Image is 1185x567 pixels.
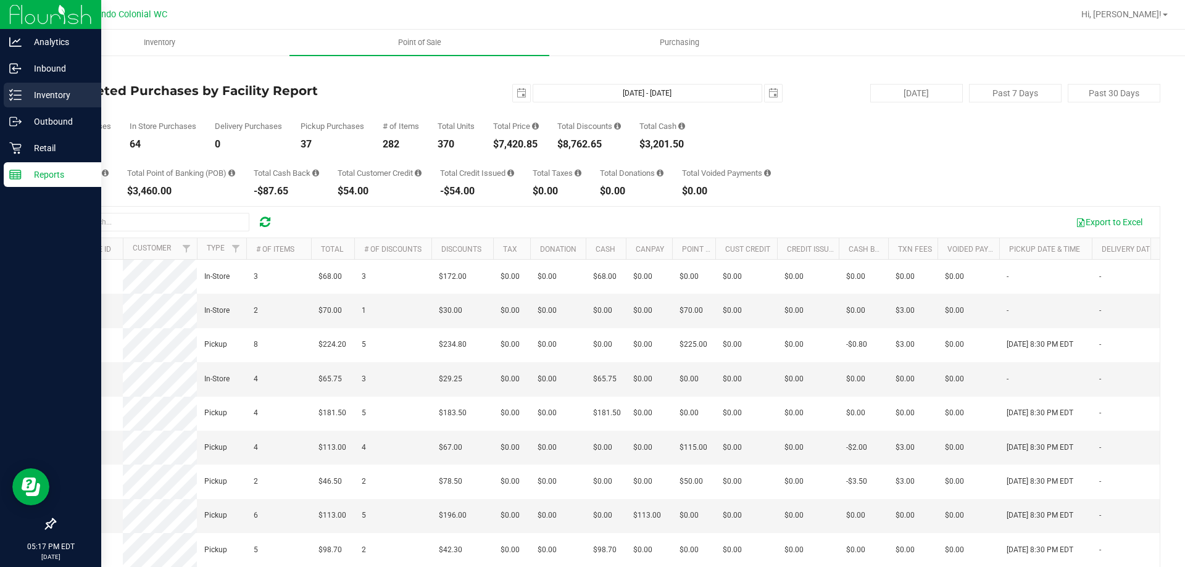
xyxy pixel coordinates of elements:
[945,305,964,317] span: $0.00
[226,238,246,259] a: Filter
[362,544,366,556] span: 2
[1009,245,1080,254] a: Pickup Date & Time
[682,169,771,177] div: Total Voided Payments
[6,552,96,561] p: [DATE]
[657,169,663,177] i: Sum of all round-up-to-next-dollar total price adjustments for all purchases in the date range.
[1099,476,1101,487] span: -
[441,245,481,254] a: Discounts
[254,305,258,317] span: 2
[557,139,621,149] div: $8,762.65
[945,510,964,521] span: $0.00
[381,37,458,48] span: Point of Sale
[557,122,621,130] div: Total Discounts
[538,407,557,419] span: $0.00
[493,139,539,149] div: $7,420.85
[533,169,581,177] div: Total Taxes
[896,510,915,521] span: $0.00
[362,407,366,419] span: 5
[439,544,462,556] span: $42.30
[501,271,520,283] span: $0.00
[362,305,366,317] span: 1
[439,510,467,521] span: $196.00
[439,476,462,487] span: $78.50
[784,373,804,385] span: $0.00
[538,373,557,385] span: $0.00
[254,271,258,283] span: 3
[723,510,742,521] span: $0.00
[1007,476,1073,487] span: [DATE] 8:30 PM EDT
[538,510,557,521] span: $0.00
[945,339,964,350] span: $0.00
[896,476,915,487] span: $3.00
[415,169,422,177] i: Sum of the successful, non-voided payments using account credit for all purchases in the date range.
[9,89,22,101] inline-svg: Inventory
[846,373,865,385] span: $0.00
[30,30,289,56] a: Inventory
[680,407,699,419] span: $0.00
[9,62,22,75] inline-svg: Inbound
[177,238,197,259] a: Filter
[614,122,621,130] i: Sum of the discount values applied to the all purchases in the date range.
[85,9,167,20] span: Orlando Colonial WC
[9,168,22,181] inline-svg: Reports
[254,476,258,487] span: 2
[440,186,514,196] div: -$54.00
[945,476,964,487] span: $0.00
[593,476,612,487] span: $0.00
[338,169,422,177] div: Total Customer Credit
[723,544,742,556] span: $0.00
[1007,442,1073,453] span: [DATE] 8:30 PM EDT
[204,510,227,521] span: Pickup
[383,139,419,149] div: 282
[945,271,964,283] span: $0.00
[723,407,742,419] span: $0.00
[633,271,652,283] span: $0.00
[501,442,520,453] span: $0.00
[439,373,462,385] span: $29.25
[127,169,235,177] div: Total Point of Banking (POB)
[204,442,227,453] span: Pickup
[538,544,557,556] span: $0.00
[439,407,467,419] span: $183.50
[540,245,576,254] a: Donation
[846,510,865,521] span: $0.00
[254,373,258,385] span: 4
[204,271,230,283] span: In-Store
[532,122,539,130] i: Sum of the total prices of all purchases in the date range.
[633,305,652,317] span: $0.00
[723,476,742,487] span: $0.00
[254,407,258,419] span: 4
[6,541,96,552] p: 05:17 PM EDT
[898,245,932,254] a: Txn Fees
[362,373,366,385] span: 3
[896,442,915,453] span: $3.00
[680,339,707,350] span: $225.00
[130,139,196,149] div: 64
[127,37,192,48] span: Inventory
[1099,271,1101,283] span: -
[680,305,703,317] span: $70.00
[318,305,342,317] span: $70.00
[127,186,235,196] div: $3,460.00
[301,122,364,130] div: Pickup Purchases
[22,88,96,102] p: Inventory
[439,271,467,283] span: $172.00
[639,139,685,149] div: $3,201.50
[680,476,703,487] span: $50.00
[682,245,770,254] a: Point of Banking (POB)
[870,84,963,102] button: [DATE]
[501,373,520,385] span: $0.00
[846,339,867,350] span: -$0.80
[643,37,716,48] span: Purchasing
[846,271,865,283] span: $0.00
[723,305,742,317] span: $0.00
[215,122,282,130] div: Delivery Purchases
[501,544,520,556] span: $0.00
[846,442,867,453] span: -$2.00
[228,169,235,177] i: Sum of the successful, non-voided point-of-banking payment transactions, both via payment termina...
[22,61,96,76] p: Inbound
[362,476,366,487] span: 2
[633,407,652,419] span: $0.00
[896,305,915,317] span: $3.00
[575,169,581,177] i: Sum of the total taxes for all purchases in the date range.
